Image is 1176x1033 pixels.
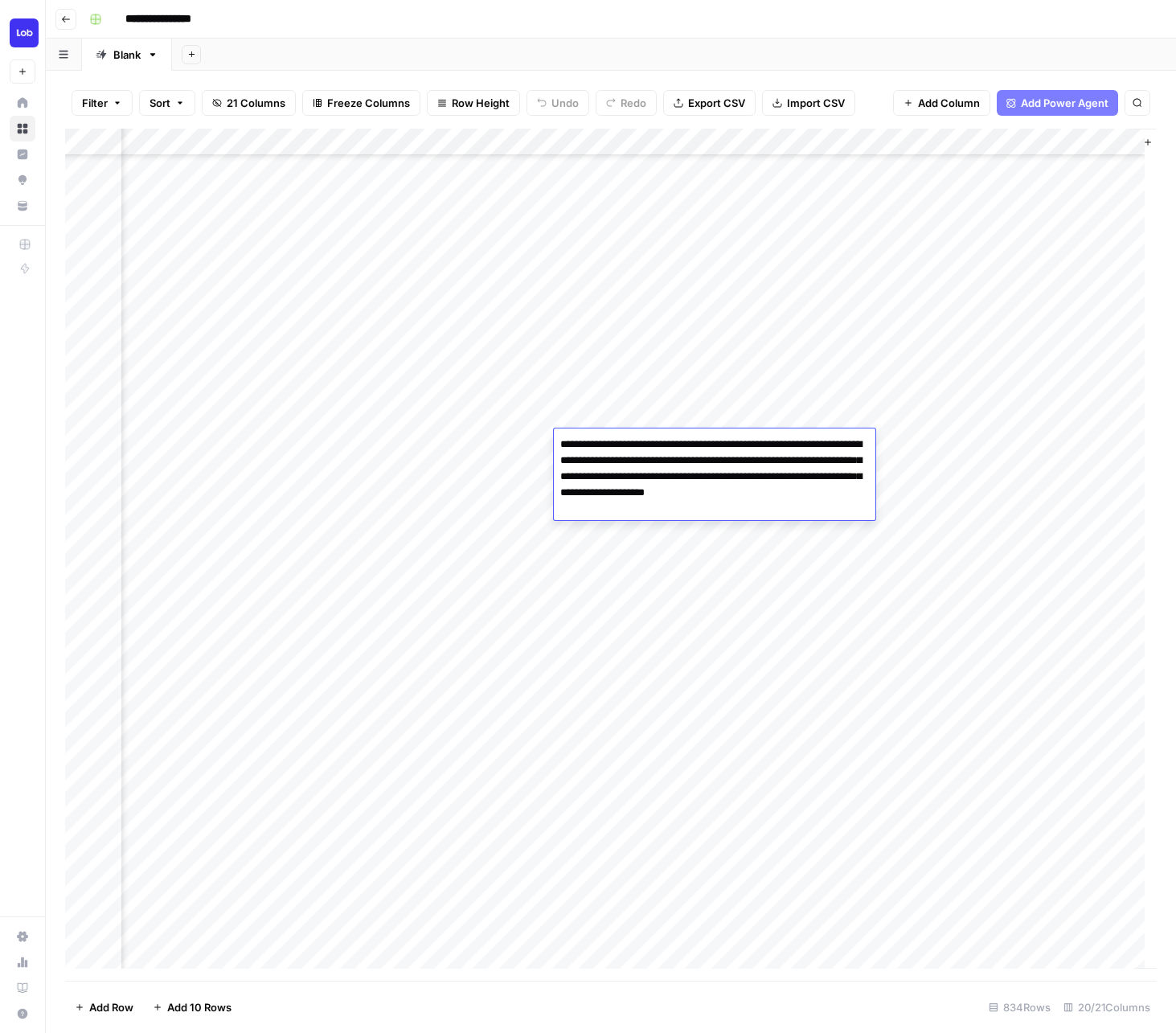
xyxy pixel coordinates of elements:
[918,95,980,111] span: Add Column
[997,90,1118,116] button: Add Power Agent
[982,994,1057,1020] div: 834 Rows
[10,949,35,975] a: Usage
[893,90,990,116] button: Add Column
[10,13,35,53] button: Workspace: Lob
[551,95,579,111] span: Undo
[72,90,133,116] button: Filter
[10,975,35,1001] a: Learning Hub
[1057,994,1157,1020] div: 20/21 Columns
[113,47,141,63] div: Blank
[202,90,296,116] button: 21 Columns
[227,95,285,111] span: 21 Columns
[427,90,520,116] button: Row Height
[762,90,855,116] button: Import CSV
[167,999,232,1015] span: Add 10 Rows
[663,90,756,116] button: Export CSV
[10,924,35,949] a: Settings
[89,999,133,1015] span: Add Row
[10,90,35,116] a: Home
[527,90,589,116] button: Undo
[139,90,195,116] button: Sort
[688,95,745,111] span: Export CSV
[596,90,657,116] button: Redo
[787,95,845,111] span: Import CSV
[10,116,35,141] a: Browse
[10,1001,35,1027] button: Help + Support
[10,193,35,219] a: Your Data
[10,18,39,47] img: Lob Logo
[82,39,172,71] a: Blank
[10,167,35,193] a: Opportunities
[82,95,108,111] span: Filter
[1021,95,1108,111] span: Add Power Agent
[10,141,35,167] a: Insights
[143,994,241,1020] button: Add 10 Rows
[302,90,420,116] button: Freeze Columns
[452,95,510,111] span: Row Height
[621,95,646,111] span: Redo
[327,95,410,111] span: Freeze Columns
[65,994,143,1020] button: Add Row
[150,95,170,111] span: Sort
